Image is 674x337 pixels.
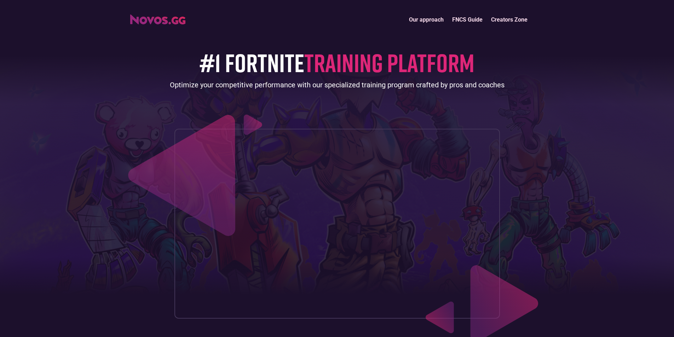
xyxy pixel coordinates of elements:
[170,80,505,90] div: Optimize your competitive performance with our specialized training program crafted by pros and c...
[448,12,487,27] a: FNCS Guide
[130,12,185,24] a: home
[180,135,494,312] iframe: Increase your placement in 14 days (Novos.gg)
[304,47,474,78] span: TRAINING PLATFORM
[200,48,474,76] h1: #1 FORTNITE
[405,12,448,27] a: Our approach
[487,12,532,27] a: Creators Zone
